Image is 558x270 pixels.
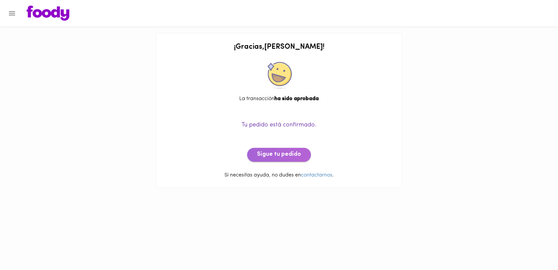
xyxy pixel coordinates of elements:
[163,43,395,51] h2: ¡ Gracias , [PERSON_NAME] !
[301,173,332,178] a: contactarnos
[163,95,395,103] div: La transacción
[520,232,551,263] iframe: Messagebird Livechat Widget
[163,172,395,179] p: Si necesitas ayuda, no dudes en .
[247,148,311,162] button: Sigue tu pedido
[27,6,69,21] img: logo.png
[242,122,316,128] span: Tu pedido está confirmado.
[4,5,20,21] button: Menu
[266,62,292,89] img: approved.png
[257,151,301,158] span: Sigue tu pedido
[274,96,319,101] b: ha sido aprobada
